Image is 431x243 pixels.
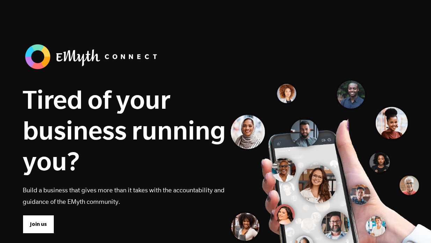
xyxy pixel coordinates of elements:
[23,42,162,71] img: banner_logo
[23,184,226,207] p: Build a business that gives more than it takes with the accountability and guidance of the EMyth ...
[23,84,226,176] h1: Tired of your business running you?
[396,209,431,243] iframe: Chat Widget
[30,220,47,228] span: Join us
[23,215,54,233] a: Join us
